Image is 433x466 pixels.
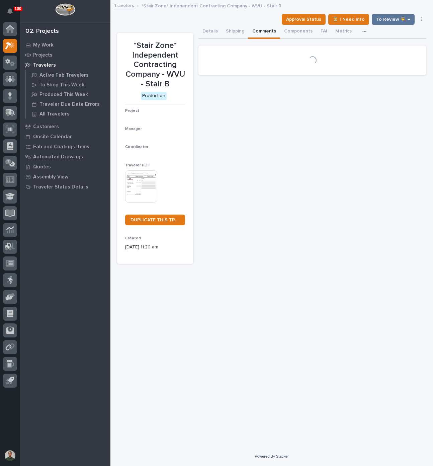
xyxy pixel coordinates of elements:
span: Traveler PDF [125,163,150,167]
a: Quotes [20,162,110,172]
span: ⏳ I Need Info [333,15,365,23]
a: Projects [20,50,110,60]
a: Assembly View [20,172,110,182]
p: Produced This Week [39,92,88,98]
p: *Stair Zone* Independent Contracting Company - WVU - Stair B [142,2,281,9]
button: Shipping [222,25,248,39]
a: Onsite Calendar [20,132,110,142]
button: ⏳ I Need Info [328,14,369,25]
a: My Work [20,40,110,50]
button: Details [198,25,222,39]
p: Automated Drawings [33,154,83,160]
span: Coordinator [125,145,148,149]
img: Workspace Logo [55,3,75,16]
a: Traveler Due Date Errors [26,99,110,109]
p: Active Fab Travelers [39,72,89,78]
a: Travelers [20,60,110,70]
span: Created [125,236,141,240]
p: [DATE] 11:20 am [125,244,185,251]
a: Fab and Coatings Items [20,142,110,152]
a: Active Fab Travelers [26,70,110,80]
p: Fab and Coatings Items [33,144,89,150]
p: 100 [15,6,21,11]
a: Produced This Week [26,90,110,99]
span: DUPLICATE THIS TRAVELER [131,218,180,222]
span: Manager [125,127,142,131]
span: Approval Status [286,15,321,23]
a: All Travelers [26,109,110,119]
a: Traveler Status Details [20,182,110,192]
p: Customers [33,124,59,130]
p: Traveler Status Details [33,184,88,190]
button: Metrics [331,25,356,39]
span: Project [125,109,139,113]
span: To Review 👨‍🏭 → [376,15,410,23]
p: Onsite Calendar [33,134,72,140]
a: Powered By Stacker [255,454,288,458]
p: My Work [33,42,54,48]
p: *Stair Zone* Independent Contracting Company - WVU - Stair B [125,41,185,89]
p: Quotes [33,164,51,170]
p: Assembly View [33,174,68,180]
div: Notifications100 [8,8,17,19]
p: Travelers [33,62,56,68]
button: Comments [248,25,280,39]
a: To Shop This Week [26,80,110,89]
a: Customers [20,122,110,132]
p: Projects [33,52,53,58]
button: users-avatar [3,449,17,463]
button: To Review 👨‍🏭 → [372,14,415,25]
button: Approval Status [282,14,326,25]
div: Production [141,92,167,100]
button: Components [280,25,317,39]
a: Travelers [114,1,134,9]
a: DUPLICATE THIS TRAVELER [125,215,185,225]
div: 02. Projects [25,28,59,35]
p: To Shop This Week [39,82,84,88]
button: Notifications [3,4,17,18]
p: Traveler Due Date Errors [39,101,100,107]
p: All Travelers [39,111,70,117]
a: Automated Drawings [20,152,110,162]
button: FAI [317,25,331,39]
